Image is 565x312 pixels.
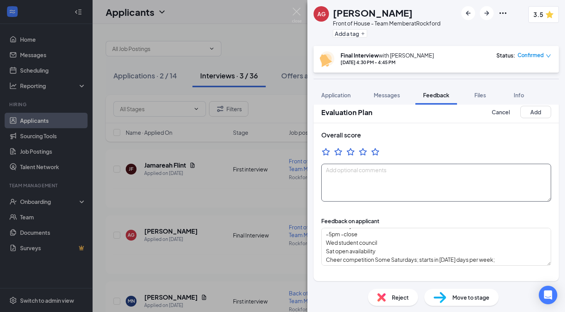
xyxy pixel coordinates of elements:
[334,147,343,156] svg: StarBorder
[333,6,413,19] h1: [PERSON_NAME]
[496,51,515,59] div: Status :
[539,286,557,304] div: Open Intercom Messenger
[464,8,473,18] svg: ArrowLeftNew
[346,147,355,156] svg: StarBorder
[546,53,551,59] span: down
[485,106,516,118] button: Cancel
[321,147,331,156] svg: StarBorder
[333,19,440,27] div: Front of House - Team Member at Rockford
[474,92,486,98] span: Files
[514,92,524,98] span: Info
[371,147,380,156] svg: StarBorder
[482,8,491,18] svg: ArrowRight
[480,6,494,20] button: ArrowRight
[341,59,434,66] div: [DATE] 4:30 PM - 4:45 PM
[461,6,475,20] button: ArrowLeftNew
[317,10,326,18] div: AG
[518,51,544,59] span: Confirmed
[423,92,449,98] span: Feedback
[321,131,551,139] h3: Overall score
[392,293,409,302] span: Reject
[321,107,373,117] h2: Evaluation Plan
[498,8,508,18] svg: Ellipses
[321,217,379,225] div: Feedback on applicant
[533,10,543,19] span: 3.5
[358,147,368,156] svg: StarBorder
[520,106,551,118] button: Add
[374,92,400,98] span: Messages
[341,51,434,59] div: with [PERSON_NAME]
[321,228,551,266] textarea: Senior at Guilford RVC next Criminal Justice Why - Knows -[PERSON_NAME] and [PERSON_NAME] -funny ...
[321,92,351,98] span: Application
[333,29,367,37] button: PlusAdd a tag
[341,52,379,59] b: Final Interview
[361,31,365,36] svg: Plus
[452,293,489,302] span: Move to stage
